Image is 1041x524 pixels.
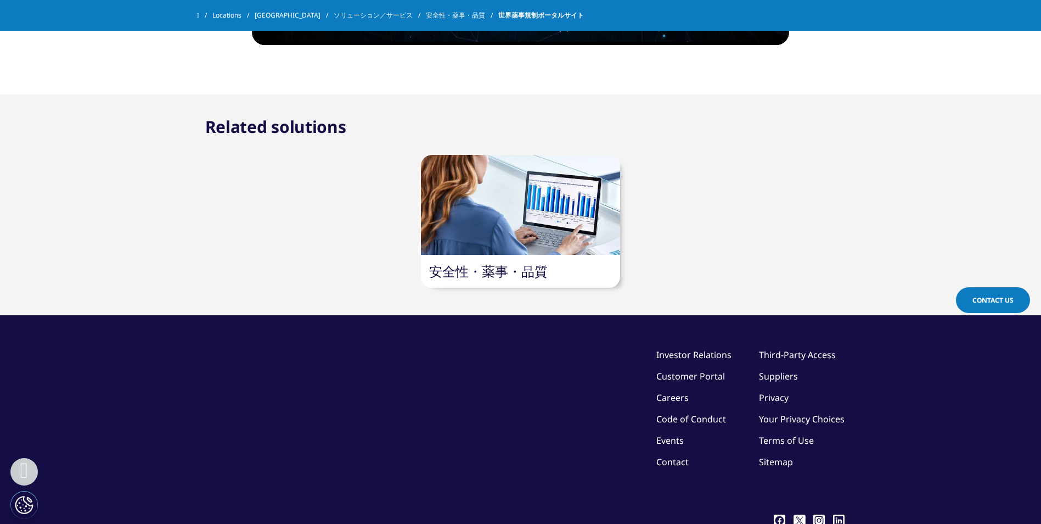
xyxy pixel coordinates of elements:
a: Privacy [759,392,789,404]
a: Locations [212,5,255,25]
a: 安全性・薬事・品質 [429,262,548,280]
a: Contact [656,456,689,468]
a: Third-Party Access [759,349,836,361]
h2: Related solutions [205,116,346,138]
span: 世界薬事規制ポータルサイト [498,5,584,25]
span: Contact Us [972,296,1014,305]
a: ソリューション／サービス [334,5,426,25]
a: Terms of Use [759,434,814,447]
a: [GEOGRAPHIC_DATA] [255,5,334,25]
a: Suppliers [759,370,798,382]
a: Contact Us [956,287,1030,313]
a: Events [656,434,684,447]
a: Customer Portal [656,370,725,382]
a: 安全性・薬事・品質 [426,5,498,25]
a: Careers [656,392,689,404]
button: Cookie 設定 [10,491,38,519]
a: Sitemap [759,456,793,468]
a: Code of Conduct [656,413,726,425]
a: Investor Relations [656,349,731,361]
a: Your Privacy Choices [759,413,845,425]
